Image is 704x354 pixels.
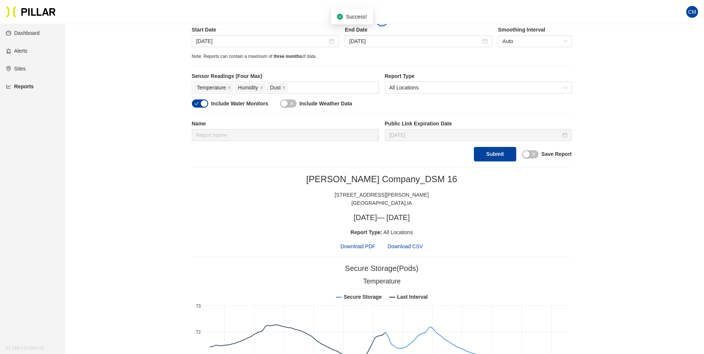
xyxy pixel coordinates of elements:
[388,243,423,249] span: Download CSV
[6,6,56,18] img: Pillar Technologies
[345,26,492,34] label: End Date
[498,26,572,34] label: Smoothing Interval
[344,294,382,300] tspan: Secure Storage
[385,72,572,80] label: Report Type
[192,72,379,80] label: Sensor Readings (Four Max)
[351,229,382,235] span: Report Type:
[474,147,516,161] button: Submit
[299,100,352,108] label: Include Weather Data
[346,14,367,20] span: Success!
[340,242,375,250] span: Download PDF
[385,120,572,128] label: Public Link Expiration Date
[282,86,286,90] span: close
[192,199,572,207] div: [GEOGRAPHIC_DATA] , IA
[192,213,572,222] h3: [DATE] — [DATE]
[192,26,339,34] label: Start Date
[6,66,26,72] a: environmentSites
[397,294,427,300] tspan: Last Interval
[196,330,201,335] text: 72
[363,278,400,285] tspan: Temperature
[289,101,294,106] span: close
[196,37,328,45] input: Sep 17, 2025
[6,30,40,36] a: dashboardDashboard
[194,101,199,106] span: check
[197,83,226,92] span: Temperature
[227,86,231,90] span: close
[192,174,572,185] h2: [PERSON_NAME] Company_DSM 16
[531,152,536,156] span: close
[192,129,379,141] input: Report Name
[211,100,268,108] label: Include Water Monitors
[274,54,302,59] span: three months
[192,228,572,236] div: All Locations
[192,120,379,128] label: Name
[349,37,481,45] input: Sep 18, 2025
[502,36,567,47] span: Auto
[6,83,34,89] a: line-chartReports
[196,304,201,309] text: 73
[270,83,281,92] span: Dust
[260,86,263,90] span: close
[6,48,27,54] a: alertAlerts
[192,191,572,199] div: [STREET_ADDRESS][PERSON_NAME]
[389,82,567,93] span: All Locations
[389,131,561,139] input: Oct 3, 2025
[337,14,343,20] span: check-circle
[192,53,572,60] div: Note: Reports can contain a maximum of of data.
[541,150,572,158] label: Save Report
[688,6,696,18] span: CM
[345,263,419,274] div: Secure Storage (Pods)
[238,83,258,92] span: Humidity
